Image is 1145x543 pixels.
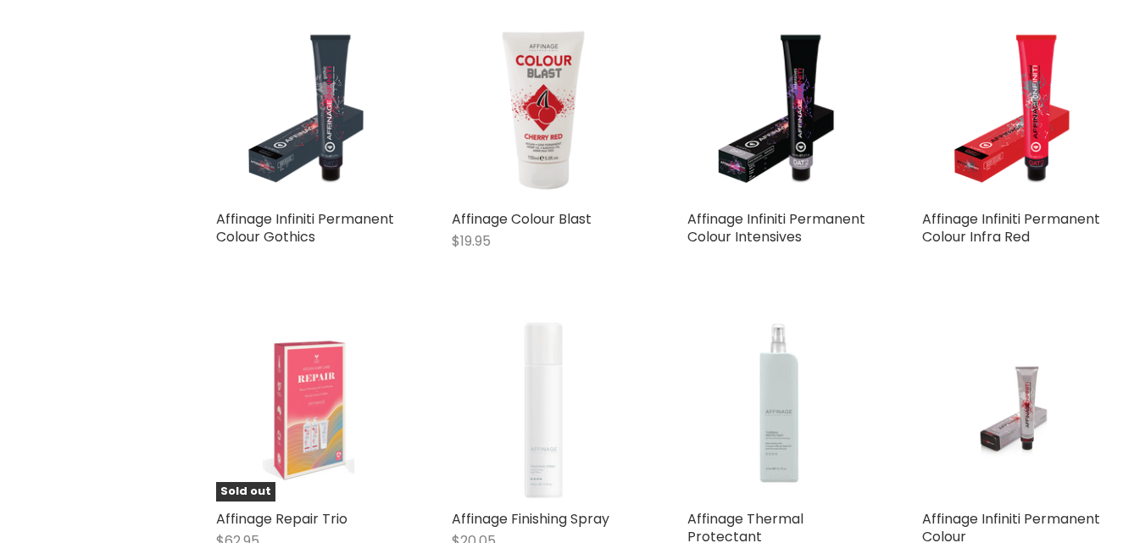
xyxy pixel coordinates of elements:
a: Affinage Finishing Spray [452,509,609,529]
a: Affinage Infiniti Permanent Colour Infra Red [922,17,1107,202]
img: Affinage Finishing Spray [522,317,566,501]
a: Affinage Infiniti Permanent Colour Gothics [216,17,401,202]
a: Affinage Colour Blast [452,209,592,229]
img: Affinage Infiniti Permanent Colour Gothics [236,17,381,202]
a: Affinage Infiniti Permanent Colour Infra Red [922,209,1100,247]
a: Affinage Infiniti Permanent Colour Intensives [687,17,872,202]
span: Sold out [216,482,275,501]
a: Affinage Repair Trio [216,509,347,529]
a: Affinage Infiniti Permanent Colour Gothics [216,209,394,247]
span: $19.95 [452,231,491,251]
a: Affinage Repair TrioSold out [216,317,401,501]
img: Affinage Infiniti Permanent Colour Intensives [707,17,852,202]
a: Affinage Infiniti Permanent Colour [922,317,1107,501]
img: Affinage Colour Blast [475,17,613,202]
a: Affinage Colour Blast [452,17,636,202]
img: Affinage Infiniti Permanent Colour [953,317,1076,501]
a: Affinage Finishing Spray [452,317,636,501]
a: Affinage Infiniti Permanent Colour Intensives [687,209,865,247]
img: Affinage Repair Trio [263,317,354,501]
a: Affinage Thermal Protectant [687,317,872,501]
img: Affinage Thermal Protectant [753,317,805,501]
img: Affinage Infiniti Permanent Colour Infra Red [942,17,1087,202]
